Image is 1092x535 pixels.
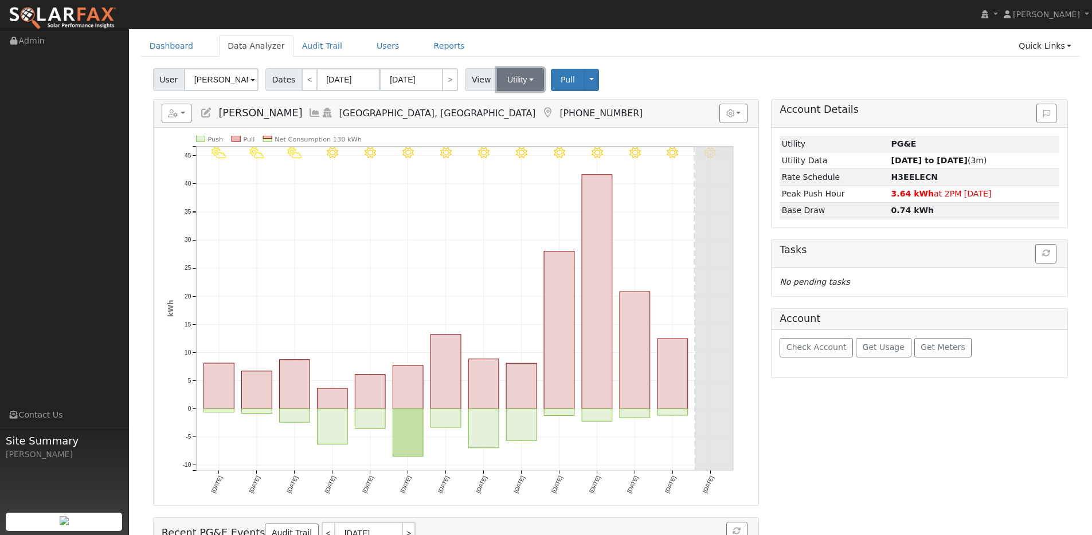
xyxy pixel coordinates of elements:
td: Utility [780,136,889,152]
a: > [442,68,458,91]
rect: onclick="" [241,371,272,409]
rect: onclick="" [355,409,385,429]
td: Utility Data [780,152,889,169]
i: No pending tasks [780,277,850,286]
text: 25 [185,265,191,272]
text: Push [208,136,223,143]
a: < [302,68,318,91]
button: Check Account [780,338,853,357]
td: Base Draw [780,202,889,219]
rect: onclick="" [317,409,347,444]
h5: Tasks [780,244,1059,256]
rect: onclick="" [582,175,612,409]
a: Multi-Series Graph [308,107,321,119]
span: Pull [561,75,575,84]
rect: onclick="" [279,360,310,409]
text: 30 [185,237,191,243]
strong: 3.64 kWh [891,189,934,198]
strong: 0.74 kWh [891,206,934,215]
a: Data Analyzer [219,36,293,57]
a: Users [368,36,408,57]
text: -10 [182,462,191,468]
text: [DATE] [475,475,488,494]
span: View [465,68,498,91]
rect: onclick="" [544,251,574,409]
text: [DATE] [361,475,374,494]
i: 9/12 - Clear [327,147,338,159]
td: Rate Schedule [780,169,889,186]
text: [DATE] [248,475,261,494]
rect: onclick="" [506,409,537,441]
text: [DATE] [512,475,526,494]
text: [DATE] [588,475,601,494]
i: 9/20 - Clear [629,147,640,159]
a: Dashboard [141,36,202,57]
span: [PHONE_NUMBER] [559,108,643,119]
h5: Account [780,313,820,324]
rect: onclick="" [620,292,650,409]
button: Issue History [1036,104,1056,123]
a: Reports [425,36,473,57]
button: Pull [551,69,585,91]
strong: ID: 17279338, authorized: 09/12/25 [891,139,917,148]
i: 9/16 - Clear [478,147,490,159]
i: 9/13 - Clear [365,147,376,159]
text: [DATE] [664,475,677,494]
button: Get Usage [856,338,911,357]
rect: onclick="" [393,409,423,457]
i: 9/19 - Clear [591,147,602,159]
span: Dates [265,68,302,91]
text: 10 [185,349,191,356]
rect: onclick="" [430,335,461,409]
i: 9/15 - Clear [440,147,452,159]
text: 20 [185,293,191,300]
rect: onclick="" [241,409,272,414]
span: Get Usage [863,343,905,352]
span: (3m) [891,156,987,165]
text: 35 [185,209,191,215]
rect: onclick="" [203,363,234,409]
text: [DATE] [285,475,299,494]
span: Get Meters [921,343,965,352]
text: [DATE] [702,475,715,494]
img: SolarFax [9,6,116,30]
i: 9/09 - PartlyCloudy [212,147,226,159]
rect: onclick="" [657,339,688,409]
rect: onclick="" [393,365,423,409]
rect: onclick="" [544,409,574,416]
text: [DATE] [626,475,639,494]
strong: [DATE] to [DATE] [891,156,968,165]
text: 5 [187,377,191,384]
button: Get Meters [914,338,972,357]
span: Site Summary [6,433,123,449]
rect: onclick="" [657,409,688,415]
a: Audit Trail [293,36,351,57]
text: [DATE] [550,475,563,494]
td: Peak Push Hour [780,186,889,202]
button: Utility [497,68,544,91]
h5: Account Details [780,104,1059,116]
span: [PERSON_NAME] [1013,10,1080,19]
i: 9/14 - Clear [402,147,414,159]
text: 40 [185,180,191,187]
rect: onclick="" [203,409,234,412]
text: Pull [243,136,255,143]
i: 9/21 - Clear [667,147,678,159]
a: Login As (last Never) [321,107,334,119]
rect: onclick="" [355,375,385,409]
text: 15 [185,321,191,328]
rect: onclick="" [506,364,537,409]
a: Map [541,107,554,119]
i: 9/10 - PartlyCloudy [249,147,264,159]
button: Refresh [1035,244,1056,263]
rect: onclick="" [468,359,499,409]
rect: onclick="" [582,409,612,422]
span: [PERSON_NAME] [218,107,302,119]
text: [DATE] [323,475,336,494]
rect: onclick="" [430,409,461,427]
span: [GEOGRAPHIC_DATA], [GEOGRAPHIC_DATA] [339,108,536,119]
text: [DATE] [437,475,450,494]
a: Edit User (37184) [200,107,213,119]
i: 9/18 - Clear [554,147,565,159]
strong: W [891,172,938,182]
